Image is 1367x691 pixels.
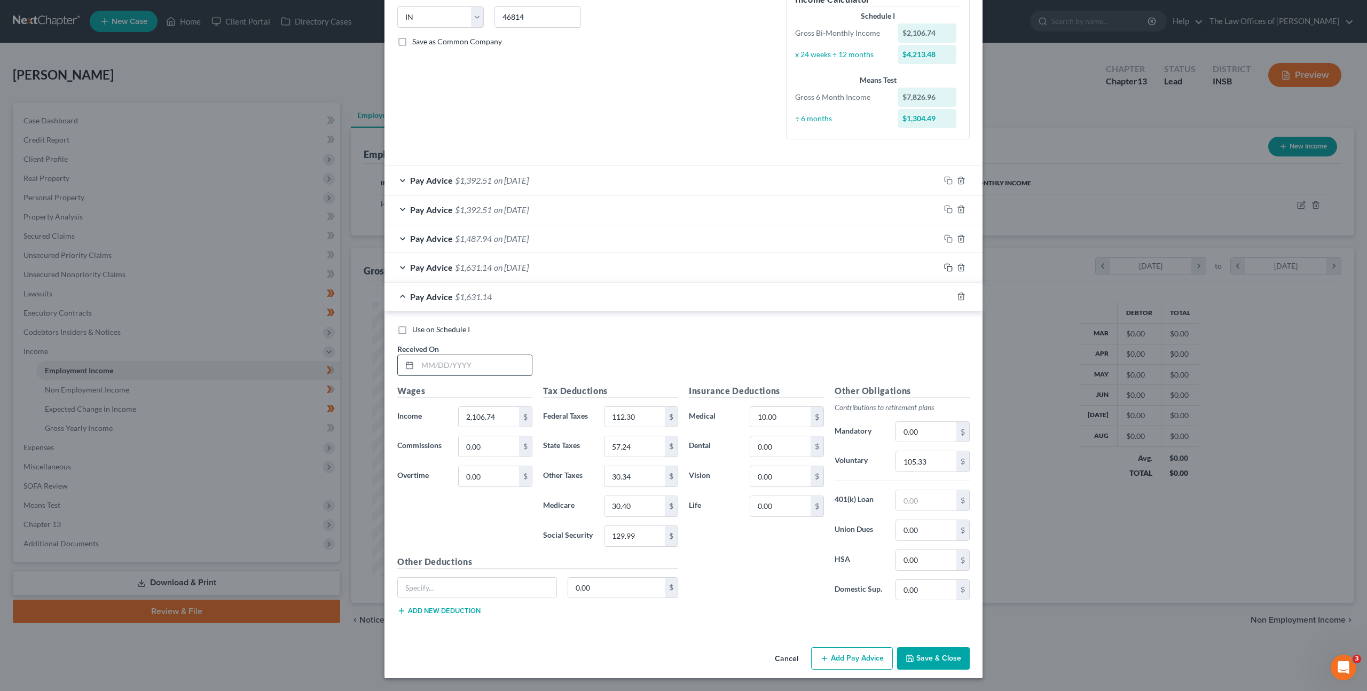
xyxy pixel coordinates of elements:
div: $ [665,578,678,598]
input: 0.00 [750,436,811,457]
label: Life [683,496,744,517]
input: 0.00 [604,407,665,427]
div: $ [956,550,969,570]
label: HSA [829,549,890,571]
label: Vision [683,466,744,487]
input: 0.00 [750,466,811,486]
label: Overtime [392,466,453,487]
p: Contributions to retirement plans [835,402,970,413]
div: Means Test [795,75,961,85]
label: Commissions [392,436,453,457]
input: 0.00 [459,466,519,486]
div: $ [956,490,969,511]
input: 0.00 [459,407,519,427]
label: Union Dues [829,520,890,541]
div: $ [519,407,532,427]
input: 0.00 [896,422,956,442]
span: Pay Advice [410,292,453,302]
label: Other Taxes [538,466,599,487]
label: Medical [683,406,744,428]
h5: Tax Deductions [543,384,678,398]
div: $ [956,580,969,600]
input: 0.00 [750,496,811,516]
div: $ [519,436,532,457]
label: 401(k) Loan [829,490,890,511]
span: on [DATE] [494,262,529,272]
div: ÷ 6 months [790,113,893,124]
div: $ [811,407,823,427]
div: $2,106.74 [898,23,957,43]
span: on [DATE] [494,233,529,244]
label: Domestic Sup. [829,579,890,601]
input: 0.00 [604,466,665,486]
span: $1,392.51 [455,175,492,185]
div: $ [811,436,823,457]
input: 0.00 [604,436,665,457]
label: State Taxes [538,436,599,457]
div: $4,213.48 [898,45,957,64]
span: 3 [1353,655,1361,663]
h5: Other Deductions [397,555,678,569]
span: $1,631.14 [455,262,492,272]
input: 0.00 [896,490,956,511]
div: $ [811,466,823,486]
button: Save & Close [897,647,970,670]
h5: Insurance Deductions [689,384,824,398]
input: 0.00 [896,550,956,570]
span: Save as Common Company [412,37,502,46]
input: 0.00 [604,496,665,516]
span: Pay Advice [410,175,453,185]
div: Gross 6 Month Income [790,92,893,103]
h5: Wages [397,384,532,398]
iframe: Intercom live chat [1331,655,1356,680]
span: on [DATE] [494,205,529,215]
div: $7,826.96 [898,88,957,107]
label: Social Security [538,525,599,547]
button: Add Pay Advice [811,647,893,670]
span: Pay Advice [410,233,453,244]
div: $ [665,436,678,457]
div: $ [956,520,969,540]
button: Add new deduction [397,607,481,615]
span: $1,487.94 [455,233,492,244]
input: 0.00 [896,451,956,472]
input: MM/DD/YYYY [418,355,532,375]
span: Pay Advice [410,262,453,272]
div: $ [956,451,969,472]
span: Use on Schedule I [412,325,470,334]
label: Federal Taxes [538,406,599,428]
div: $ [519,466,532,486]
input: Specify... [398,578,556,598]
span: on [DATE] [494,175,529,185]
span: $1,631.14 [455,292,492,302]
div: $ [665,466,678,486]
label: Dental [683,436,744,457]
input: Enter zip... [494,6,581,28]
input: 0.00 [896,520,956,540]
span: Income [397,411,422,420]
div: x 24 weeks ÷ 12 months [790,49,893,60]
div: $ [665,407,678,427]
span: Pay Advice [410,205,453,215]
input: 0.00 [459,436,519,457]
div: $ [665,496,678,516]
div: $ [811,496,823,516]
label: Medicare [538,496,599,517]
span: $1,392.51 [455,205,492,215]
div: $1,304.49 [898,109,957,128]
input: 0.00 [604,526,665,546]
label: Voluntary [829,451,890,472]
div: $ [956,422,969,442]
input: 0.00 [750,407,811,427]
input: 0.00 [896,580,956,600]
label: Mandatory [829,421,890,443]
input: 0.00 [568,578,665,598]
div: Gross Bi-Monthly Income [790,28,893,38]
button: Cancel [766,648,807,670]
div: Schedule I [795,11,961,21]
h5: Other Obligations [835,384,970,398]
div: $ [665,526,678,546]
span: Received On [397,344,439,354]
